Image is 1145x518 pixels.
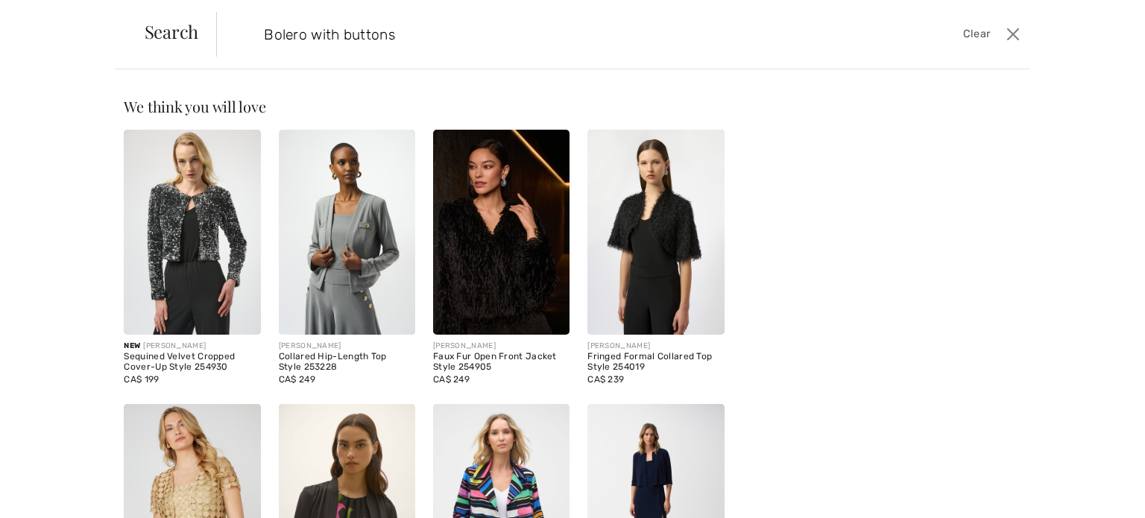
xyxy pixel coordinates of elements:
[124,96,265,116] span: We think you will love
[587,341,724,352] div: [PERSON_NAME]
[587,130,724,335] img: Fringed Formal Collared Top Style 254019. Black
[587,352,724,373] div: Fringed Formal Collared Top Style 254019
[279,341,415,352] div: [PERSON_NAME]
[124,341,260,352] div: [PERSON_NAME]
[1002,22,1024,46] button: Close
[33,10,63,24] span: Chat
[124,130,260,335] img: Sequined Velvet Cropped Cover-Up Style 254930. Black/Silver
[279,374,315,385] span: CA$ 249
[433,352,570,373] div: Faux Fur Open Front Jacket Style 254905
[433,341,570,352] div: [PERSON_NAME]
[124,374,159,385] span: CA$ 199
[124,341,140,350] span: New
[963,26,991,42] span: Clear
[124,352,260,373] div: Sequined Velvet Cropped Cover-Up Style 254930
[145,22,199,40] span: Search
[279,130,415,335] img: Collared Hip-Length Top Style 253228. Grey melange
[433,130,570,335] img: Faux Fur Open Front Jacket Style 254905. Black
[253,12,815,57] input: TYPE TO SEARCH
[433,374,470,385] span: CA$ 249
[279,352,415,373] div: Collared Hip-Length Top Style 253228
[587,374,624,385] span: CA$ 239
